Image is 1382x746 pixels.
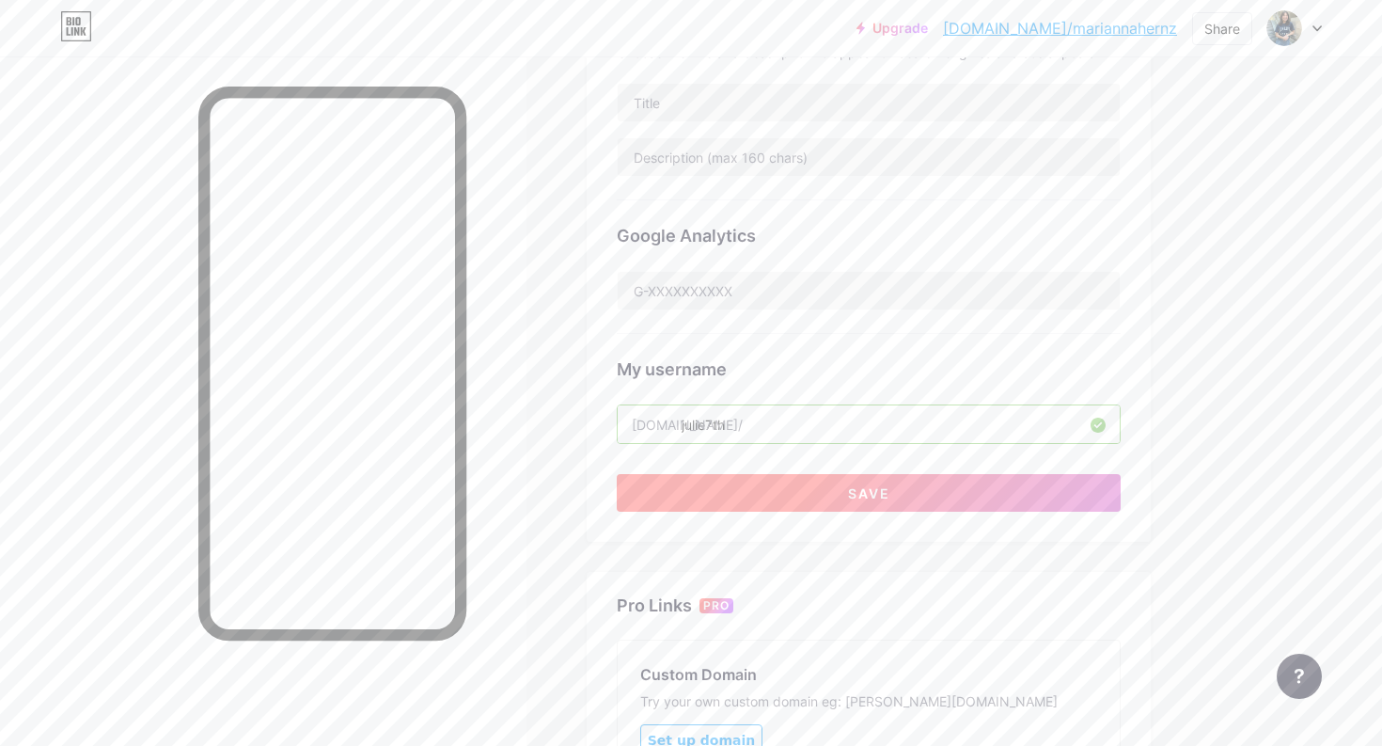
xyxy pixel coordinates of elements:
[617,357,1121,382] div: My username
[632,415,743,435] div: [DOMAIN_NAME]/
[640,663,1097,686] div: Custom Domain
[618,84,1120,121] input: Title
[856,21,928,36] a: Upgrade
[848,485,890,501] span: Save
[617,595,692,617] div: Pro Links
[617,474,1121,512] button: Save
[617,223,1121,248] div: Google Analytics
[943,17,1177,40] a: [DOMAIN_NAME]/mariannahernz
[640,693,1097,709] div: Try your own custom domain eg: [PERSON_NAME][DOMAIN_NAME]
[1266,10,1302,46] img: mariannahernz
[703,598,730,613] span: PRO
[618,405,1120,443] input: username
[618,138,1120,176] input: Description (max 160 chars)
[618,272,1120,310] input: G-XXXXXXXXXX
[1204,19,1240,39] div: Share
